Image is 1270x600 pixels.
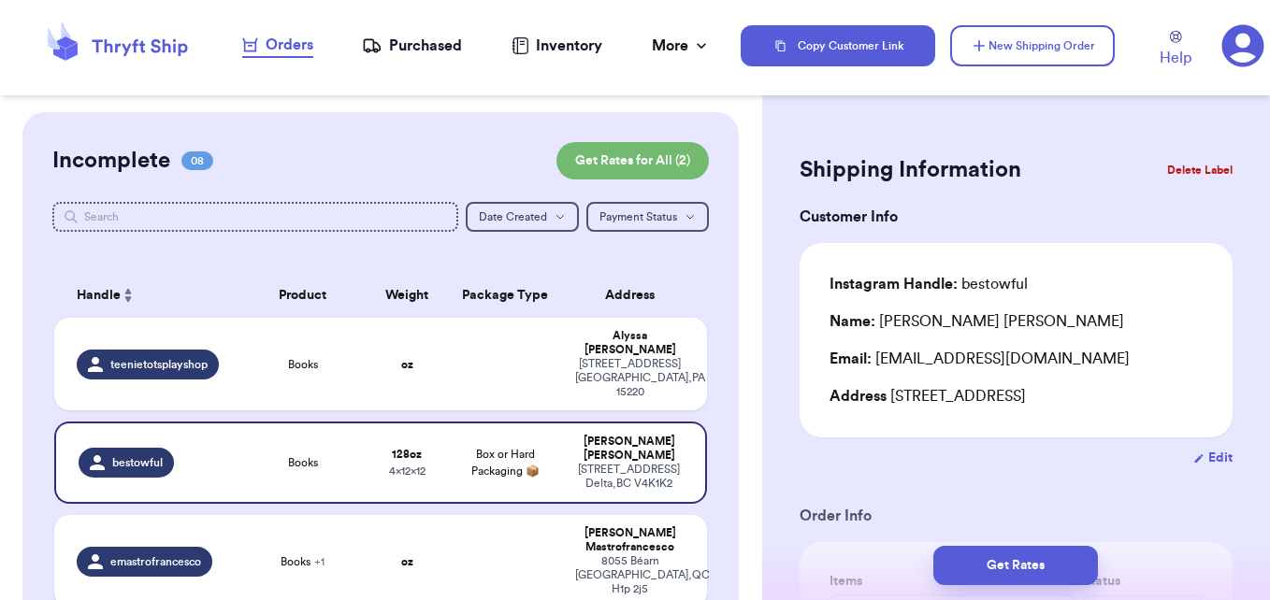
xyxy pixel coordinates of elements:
[512,35,602,57] a: Inventory
[121,284,136,307] button: Sort ascending
[242,34,313,56] div: Orders
[599,211,677,222] span: Payment Status
[392,449,422,460] strong: 128 oz
[575,435,684,463] div: [PERSON_NAME] [PERSON_NAME]
[52,202,458,232] input: Search
[564,273,708,318] th: Address
[110,357,208,372] span: teenietotsplayshop
[830,385,1203,407] div: [STREET_ADDRESS]
[181,151,213,170] span: 08
[1160,31,1191,69] a: Help
[242,34,313,58] a: Orders
[112,455,163,470] span: bestowful
[471,449,540,477] span: Box or Hard Packaging 📦
[110,554,201,569] span: emastrofrancesco
[77,286,121,306] span: Handle
[800,505,1233,527] h3: Order Info
[1193,449,1233,467] button: Edit
[575,554,686,596] div: 8055 Béarn [GEOGRAPHIC_DATA] , QC H1p 2j5
[741,25,935,66] button: Copy Customer Link
[281,554,325,569] span: Books
[368,273,446,318] th: Weight
[401,359,413,370] strong: oz
[586,202,709,232] button: Payment Status
[830,310,1124,333] div: [PERSON_NAME] [PERSON_NAME]
[950,25,1115,66] button: New Shipping Order
[1160,47,1191,69] span: Help
[288,455,318,470] span: Books
[933,546,1098,585] button: Get Rates
[800,155,1021,185] h2: Shipping Information
[575,526,686,554] div: [PERSON_NAME] Mastrofrancesco
[52,146,170,176] h2: Incomplete
[389,465,426,477] span: 4 x 12 x 12
[238,273,368,318] th: Product
[479,211,547,222] span: Date Created
[1160,150,1240,191] button: Delete Label
[362,35,462,57] a: Purchased
[830,273,1028,295] div: bestowful
[830,314,875,329] span: Name:
[652,35,711,57] div: More
[575,463,684,491] div: [STREET_ADDRESS] Delta , BC V4K1K2
[830,389,887,404] span: Address
[575,357,686,399] div: [STREET_ADDRESS] [GEOGRAPHIC_DATA] , PA 15220
[830,348,1203,370] div: [EMAIL_ADDRESS][DOMAIN_NAME]
[556,142,709,179] button: Get Rates for All (2)
[446,273,564,318] th: Package Type
[1221,24,1264,67] a: 3
[288,357,318,372] span: Books
[466,202,579,232] button: Date Created
[314,556,325,567] span: + 1
[575,329,686,357] div: Alyssa [PERSON_NAME]
[830,277,958,292] span: Instagram Handle:
[800,206,1233,228] h3: Customer Info
[401,556,413,567] strong: oz
[830,351,872,366] span: Email:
